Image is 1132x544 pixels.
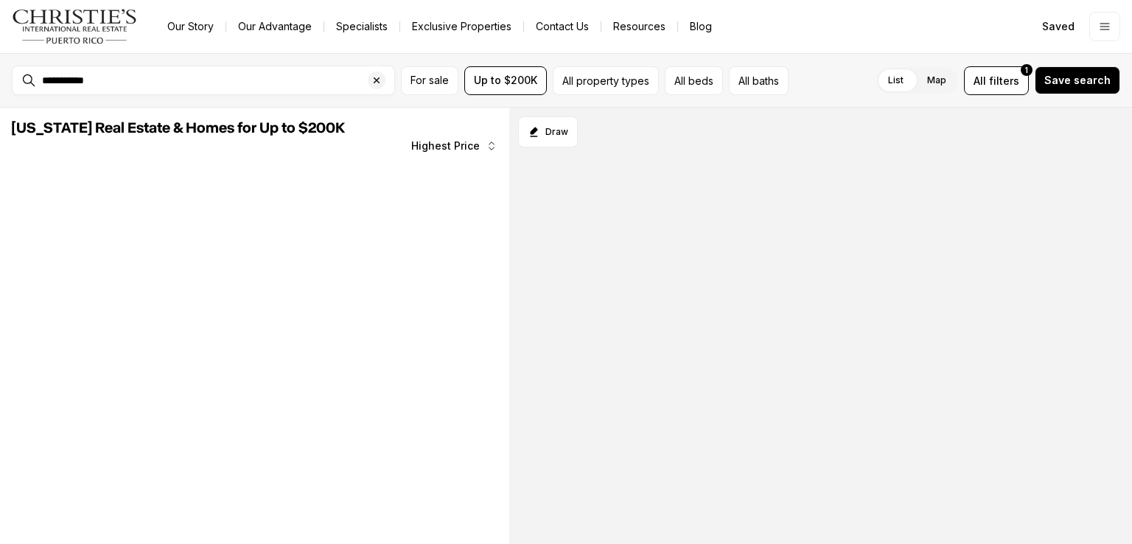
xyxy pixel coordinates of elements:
a: Resources [601,16,677,37]
span: Up to $200K [474,74,537,86]
button: All property types [553,66,659,95]
a: Our Story [156,16,226,37]
label: Map [915,67,958,94]
button: For sale [401,66,458,95]
span: Saved [1042,21,1075,32]
button: Highest Price [402,131,506,161]
a: Blog [678,16,724,37]
button: Allfilters1 [964,66,1029,95]
button: Open menu [1089,12,1120,41]
span: All [974,73,986,88]
span: filters [989,73,1019,88]
span: [US_STATE] Real Estate & Homes for Up to $200K [12,121,345,136]
label: List [876,67,915,94]
button: Clear search input [368,66,394,94]
img: logo [12,9,138,44]
span: 1 [1025,64,1028,76]
button: Contact Us [524,16,601,37]
button: Save search [1035,66,1120,94]
button: All baths [729,66,789,95]
a: Saved [1033,12,1083,41]
span: Save search [1044,74,1111,86]
button: Up to $200K [464,66,547,95]
a: Exclusive Properties [400,16,523,37]
a: Our Advantage [226,16,324,37]
button: Start drawing [518,116,578,147]
span: Highest Price [411,140,480,152]
button: All beds [665,66,723,95]
span: For sale [410,74,449,86]
a: Specialists [324,16,399,37]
